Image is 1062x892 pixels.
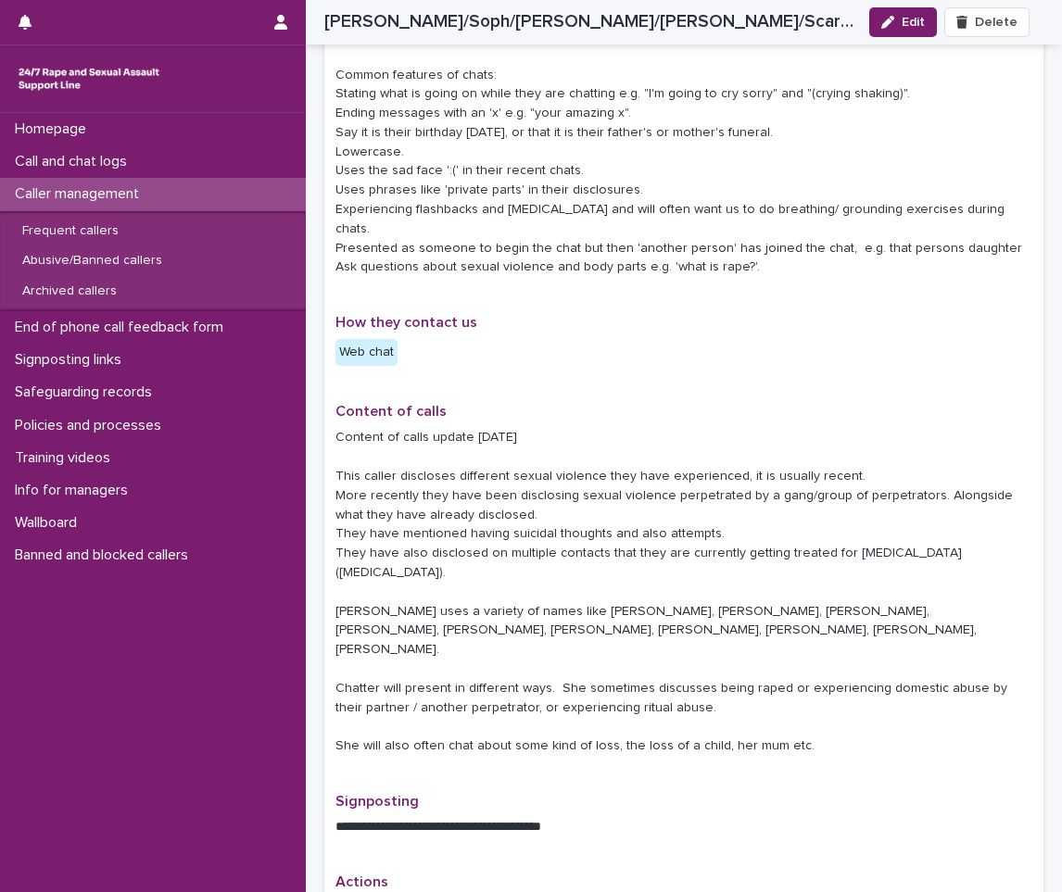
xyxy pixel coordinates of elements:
[335,428,1032,756] p: Content of calls update [DATE] This caller discloses different sexual violence they have experien...
[7,482,143,499] p: Info for managers
[7,383,167,401] p: Safeguarding records
[7,351,136,369] p: Signposting links
[975,16,1018,29] span: Delete
[944,7,1030,37] button: Delete
[335,339,398,366] div: Web chat
[7,223,133,239] p: Frequent callers
[7,253,177,269] p: Abusive/Banned callers
[324,11,854,32] h2: [PERSON_NAME]/Soph/[PERSON_NAME]/[PERSON_NAME]/Scarlet/[PERSON_NAME] - Banned/Webchatter
[335,794,419,809] span: Signposting
[335,874,388,889] span: Actions
[7,283,132,299] p: Archived callers
[7,319,238,336] p: End of phone call feedback form
[335,404,447,419] span: Content of calls
[7,185,154,203] p: Caller management
[335,315,477,330] span: How they contact us
[7,449,125,467] p: Training videos
[7,547,203,564] p: Banned and blocked callers
[7,153,142,170] p: Call and chat logs
[869,7,937,37] button: Edit
[7,514,92,532] p: Wallboard
[7,417,176,434] p: Policies and processes
[15,60,163,97] img: rhQMoQhaT3yELyF149Cw
[7,120,101,138] p: Homepage
[902,16,925,29] span: Edit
